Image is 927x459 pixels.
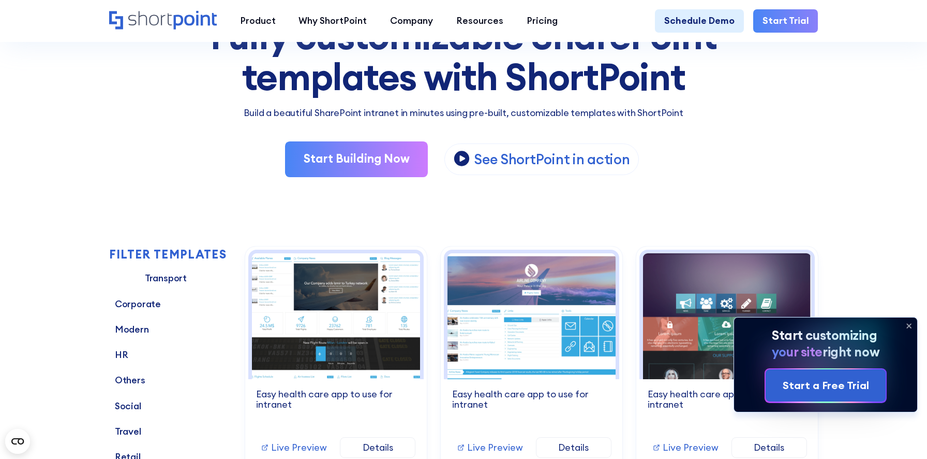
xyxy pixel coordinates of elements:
a: Company [379,9,445,33]
a: Start a Free Trial [766,369,886,401]
div: Pricing [527,14,558,28]
a: Live Preview [652,442,719,453]
label: Transport [139,271,187,285]
label: Others [109,374,145,388]
a: Home [109,11,217,31]
label: HR [109,348,128,362]
a: Pricing [515,9,569,33]
a: open lightbox [444,144,638,175]
a: Resources [445,9,515,33]
a: Details [536,437,611,458]
label: Corporate [109,297,161,311]
div: Easy health care app to use for intranet [648,389,807,410]
a: Start Trial [753,9,818,33]
div: Why ShortPoint [298,14,367,28]
div: Fully customizable SharePoint templates with ShortPoint [109,16,818,97]
a: Details [340,437,415,458]
p: Build a beautiful SharePoint intranet in minutes using pre-built, customizable templates with Sho... [109,106,818,120]
div: Easy health care app to use for intranet [452,389,611,410]
label: Travel [109,425,141,439]
a: Live Preview [261,442,327,453]
div: Product [240,14,276,28]
label: Modern [109,323,149,337]
div: Resources [456,14,503,28]
div: Easy health care app to use for intranet [256,389,415,410]
img: Airlines 1 [252,253,420,379]
a: Product [228,9,287,33]
a: Live Preview [457,442,523,453]
a: Schedule Demo [655,9,744,33]
p: See ShortPoint in action [474,150,630,168]
div: Start a Free Trial [782,378,869,393]
div: Company [390,14,433,28]
a: Details [731,437,807,458]
img: Airlines 2 [447,253,616,379]
h2: FILTER TEMPLATES [109,248,227,261]
button: Open CMP widget [5,429,30,454]
a: Why ShortPoint [287,9,379,33]
label: Social [109,399,141,413]
a: Start Building Now [285,141,428,177]
img: Bold Intranet [643,253,811,379]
